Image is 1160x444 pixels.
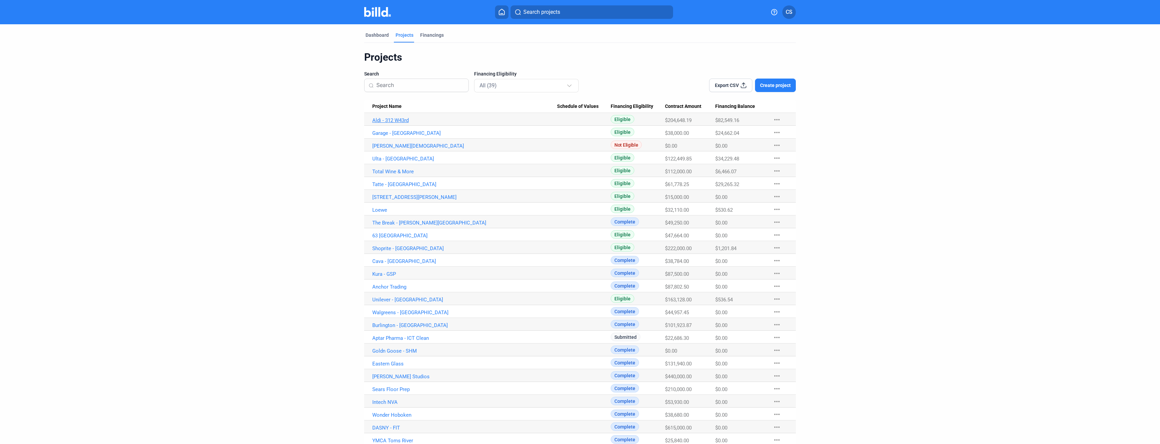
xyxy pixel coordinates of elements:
[611,320,639,328] span: Complete
[372,220,557,226] a: The Break - [PERSON_NAME][GEOGRAPHIC_DATA]
[773,423,781,431] mat-icon: more_horiz
[715,194,727,200] span: $0.00
[665,438,689,444] span: $25,840.00
[372,130,557,136] a: Garage - [GEOGRAPHIC_DATA]
[715,348,727,354] span: $0.00
[715,207,733,213] span: $530.62
[709,79,752,92] button: Export CSV
[665,258,689,264] span: $38,784.00
[372,207,557,213] a: Loewe
[366,32,389,38] div: Dashboard
[372,194,557,200] a: [STREET_ADDRESS][PERSON_NAME]
[773,141,781,149] mat-icon: more_horiz
[715,103,755,110] span: Financing Balance
[665,103,715,110] div: Contract Amount
[715,103,766,110] div: Financing Balance
[715,309,727,316] span: $0.00
[773,321,781,329] mat-icon: more_horiz
[372,374,557,380] a: [PERSON_NAME] Studios
[611,397,639,405] span: Complete
[773,436,781,444] mat-icon: more_horiz
[611,435,639,444] span: Complete
[665,245,692,251] span: $222,000.00
[611,307,639,316] span: Complete
[715,156,739,162] span: $34,229.48
[611,103,653,110] span: Financing Eligibility
[665,233,689,239] span: $47,664.00
[665,130,689,136] span: $38,000.00
[665,156,692,162] span: $122,449.85
[372,335,557,341] a: Aptar Pharma - ICT Clean
[364,70,379,77] span: Search
[773,282,781,290] mat-icon: more_horiz
[773,257,781,265] mat-icon: more_horiz
[665,143,677,149] span: $0.00
[372,233,557,239] a: 63 [GEOGRAPHIC_DATA]
[773,167,781,175] mat-icon: more_horiz
[557,103,611,110] div: Schedule of Values
[372,156,557,162] a: Ulta - [GEOGRAPHIC_DATA]
[715,82,739,89] span: Export CSV
[665,103,701,110] span: Contract Amount
[715,271,727,277] span: $0.00
[665,399,689,405] span: $53,930.00
[611,166,634,175] span: Eligible
[364,7,391,17] img: Billd Company Logo
[480,82,497,89] mat-select-trigger: All (39)
[773,397,781,406] mat-icon: more_horiz
[665,386,692,392] span: $210,000.00
[665,207,689,213] span: $32,110.00
[755,79,796,92] button: Create project
[611,179,634,187] span: Eligible
[557,103,599,110] span: Schedule of Values
[665,335,689,341] span: $22,686.30
[420,32,444,38] div: Financings
[773,205,781,213] mat-icon: more_horiz
[715,374,727,380] span: $0.00
[665,194,689,200] span: $15,000.00
[611,346,639,354] span: Complete
[773,116,781,124] mat-icon: more_horiz
[773,218,781,226] mat-icon: more_horiz
[611,384,639,392] span: Complete
[372,258,557,264] a: Cava - [GEOGRAPHIC_DATA]
[760,82,791,89] span: Create project
[665,348,677,354] span: $0.00
[611,217,639,226] span: Complete
[611,230,634,239] span: Eligible
[773,410,781,418] mat-icon: more_horiz
[611,103,665,110] div: Financing Eligibility
[372,117,557,123] a: Aldi - 312 W43rd
[372,284,557,290] a: Anchor Trading
[715,258,727,264] span: $0.00
[715,169,736,175] span: $6,466.07
[715,386,727,392] span: $0.00
[372,399,557,405] a: Intech NVA
[372,103,557,110] div: Project Name
[665,412,689,418] span: $38,680.00
[372,297,557,303] a: Unilever - [GEOGRAPHIC_DATA]
[715,220,727,226] span: $0.00
[364,51,796,64] div: Projects
[773,372,781,380] mat-icon: more_horiz
[665,271,689,277] span: $87,500.00
[715,284,727,290] span: $0.00
[715,181,739,187] span: $29,265.32
[372,361,557,367] a: Eastern Glass
[396,32,413,38] div: Projects
[611,192,634,200] span: Eligible
[474,70,517,77] span: Financing Eligibility
[665,169,692,175] span: $112,000.00
[611,153,634,162] span: Eligible
[715,143,727,149] span: $0.00
[611,243,634,251] span: Eligible
[372,438,557,444] a: YMCA Toms River
[786,8,792,16] span: CS
[372,103,402,110] span: Project Name
[372,143,557,149] a: [PERSON_NAME][DEMOGRAPHIC_DATA]
[611,422,639,431] span: Complete
[611,141,642,149] span: Not Eligible
[715,399,727,405] span: $0.00
[773,333,781,342] mat-icon: more_horiz
[782,5,796,19] button: CS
